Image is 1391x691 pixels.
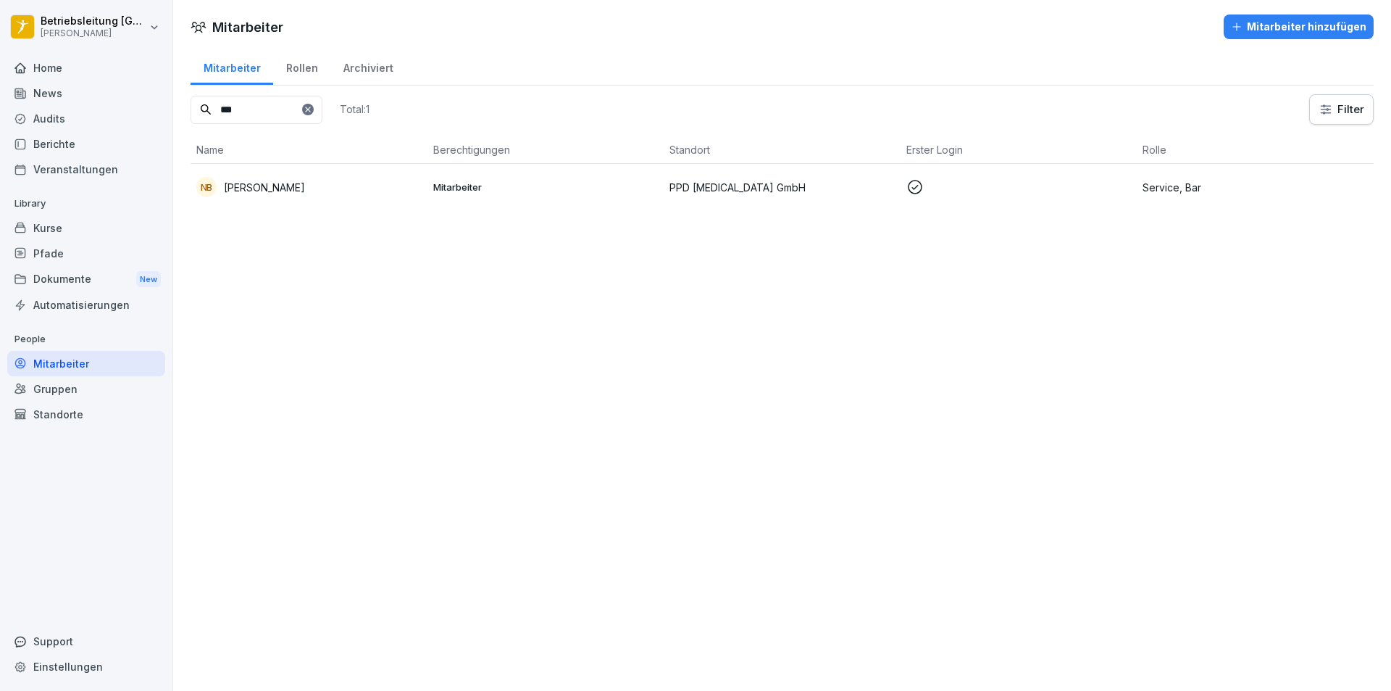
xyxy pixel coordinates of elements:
div: Support [7,629,165,654]
a: Berichte [7,131,165,157]
a: Veranstaltungen [7,157,165,182]
div: NB [196,177,217,197]
p: [PERSON_NAME] [224,180,305,195]
p: Service, Bar [1143,180,1368,195]
th: Standort [664,136,901,164]
a: DokumenteNew [7,266,165,293]
th: Name [191,136,427,164]
p: PPD [MEDICAL_DATA] GmbH [669,180,895,195]
p: Total: 1 [340,102,369,116]
a: Automatisierungen [7,292,165,318]
a: Gruppen [7,376,165,402]
button: Mitarbeiter hinzufügen [1224,15,1374,39]
p: Library [7,192,165,215]
button: Filter [1310,95,1373,124]
a: Home [7,55,165,80]
a: Mitarbeiter [191,48,273,85]
div: Dokumente [7,266,165,293]
h1: Mitarbeiter [212,17,283,37]
a: Kurse [7,215,165,241]
a: Rollen [273,48,330,85]
a: Standorte [7,402,165,427]
a: Audits [7,106,165,131]
div: Mitarbeiter hinzufügen [1231,19,1366,35]
a: Pfade [7,241,165,266]
th: Berechtigungen [427,136,664,164]
div: Filter [1319,102,1364,117]
p: Mitarbeiter [433,181,659,194]
th: Erster Login [901,136,1137,164]
a: Mitarbeiter [7,351,165,376]
p: [PERSON_NAME] [41,28,146,38]
p: Betriebsleitung [GEOGRAPHIC_DATA] [41,15,146,28]
a: News [7,80,165,106]
a: Einstellungen [7,654,165,679]
div: New [136,271,161,288]
p: People [7,328,165,351]
th: Rolle [1137,136,1374,164]
a: Archiviert [330,48,406,85]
